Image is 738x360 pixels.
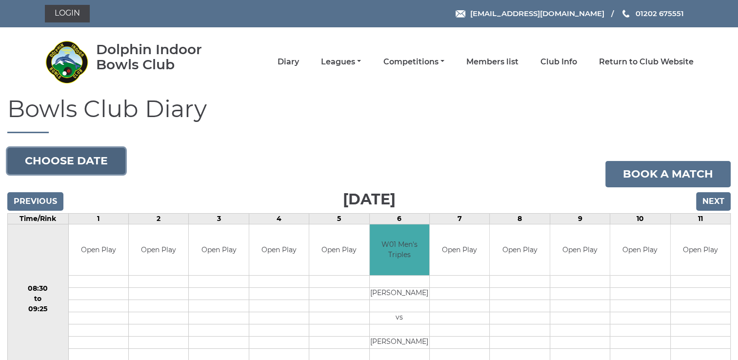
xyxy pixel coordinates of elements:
[610,213,670,224] td: 10
[69,224,128,276] td: Open Play
[370,288,429,300] td: [PERSON_NAME]
[370,224,429,276] td: W01 Men's Triples
[8,213,69,224] td: Time/Rink
[129,224,188,276] td: Open Play
[383,57,444,67] a: Competitions
[278,57,299,67] a: Diary
[309,213,369,224] td: 5
[7,148,125,174] button: Choose date
[670,213,731,224] td: 11
[369,213,429,224] td: 6
[128,213,188,224] td: 2
[189,213,249,224] td: 3
[671,224,731,276] td: Open Play
[635,9,683,18] span: 01202 675551
[370,337,429,349] td: [PERSON_NAME]
[599,57,694,67] a: Return to Club Website
[430,224,489,276] td: Open Play
[309,224,369,276] td: Open Play
[45,5,90,22] a: Login
[622,10,629,18] img: Phone us
[621,8,683,19] a: Phone us 01202 675551
[96,42,230,72] div: Dolphin Indoor Bowls Club
[540,57,577,67] a: Club Info
[470,9,604,18] span: [EMAIL_ADDRESS][DOMAIN_NAME]
[696,192,731,211] input: Next
[490,224,549,276] td: Open Play
[605,161,731,187] a: Book a match
[321,57,361,67] a: Leagues
[7,96,731,133] h1: Bowls Club Diary
[456,10,465,18] img: Email
[610,224,670,276] td: Open Play
[490,213,550,224] td: 8
[550,224,610,276] td: Open Play
[466,57,519,67] a: Members list
[7,192,63,211] input: Previous
[45,40,89,84] img: Dolphin Indoor Bowls Club
[189,224,248,276] td: Open Play
[249,224,309,276] td: Open Play
[429,213,489,224] td: 7
[550,213,610,224] td: 9
[249,213,309,224] td: 4
[456,8,604,19] a: Email [EMAIL_ADDRESS][DOMAIN_NAME]
[68,213,128,224] td: 1
[370,312,429,324] td: vs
